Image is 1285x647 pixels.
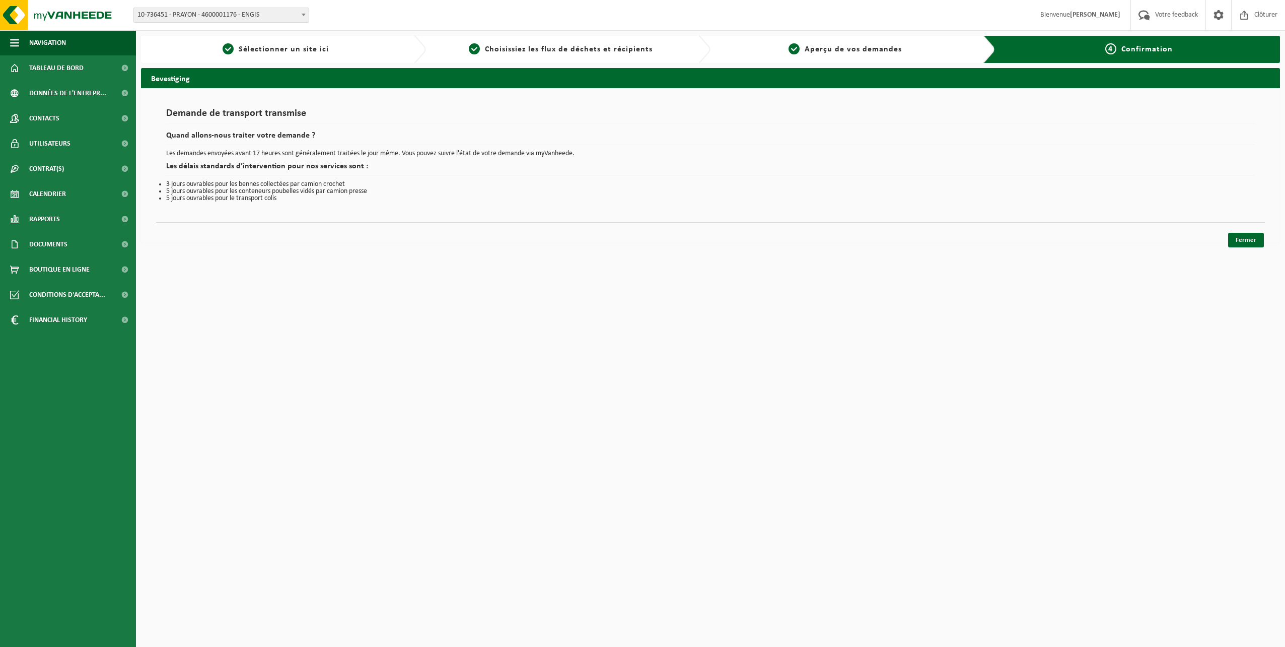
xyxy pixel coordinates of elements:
li: 5 jours ouvrables pour le transport colis [166,195,1255,202]
span: 1 [223,43,234,54]
a: 1Sélectionner un site ici [146,43,406,55]
strong: [PERSON_NAME] [1070,11,1120,19]
span: Sélectionner un site ici [239,45,329,53]
span: Financial History [29,307,87,333]
span: 4 [1105,43,1116,54]
span: 10-736451 - PRAYON - 4600001176 - ENGIS [133,8,309,23]
span: 2 [469,43,480,54]
p: Les demandes envoyées avant 17 heures sont généralement traitées le jour même. Vous pouvez suivre... [166,150,1255,157]
span: Aperçu de vos demandes [805,45,902,53]
span: Tableau de bord [29,55,84,81]
a: 2Choisissiez les flux de déchets et récipients [431,43,691,55]
span: 10-736451 - PRAYON - 4600001176 - ENGIS [133,8,309,22]
span: Rapports [29,207,60,232]
span: Contacts [29,106,59,131]
h1: Demande de transport transmise [166,108,1255,124]
li: 3 jours ouvrables pour les bennes collectées par camion crochet [166,181,1255,188]
span: Documents [29,232,67,257]
h2: Bevestiging [141,68,1280,88]
span: Données de l'entrepr... [29,81,106,106]
span: Utilisateurs [29,131,70,156]
a: Fermer [1228,233,1264,247]
span: Boutique en ligne [29,257,90,282]
span: 3 [789,43,800,54]
span: Choisissiez les flux de déchets et récipients [485,45,653,53]
span: Conditions d'accepta... [29,282,105,307]
h2: Les délais standards d’intervention pour nos services sont : [166,162,1255,176]
span: Navigation [29,30,66,55]
span: Confirmation [1121,45,1173,53]
a: 3Aperçu de vos demandes [716,43,975,55]
span: Contrat(s) [29,156,64,181]
li: 5 jours ouvrables pour les conteneurs poubelles vidés par camion presse [166,188,1255,195]
span: Calendrier [29,181,66,207]
h2: Quand allons-nous traiter votre demande ? [166,132,1255,145]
